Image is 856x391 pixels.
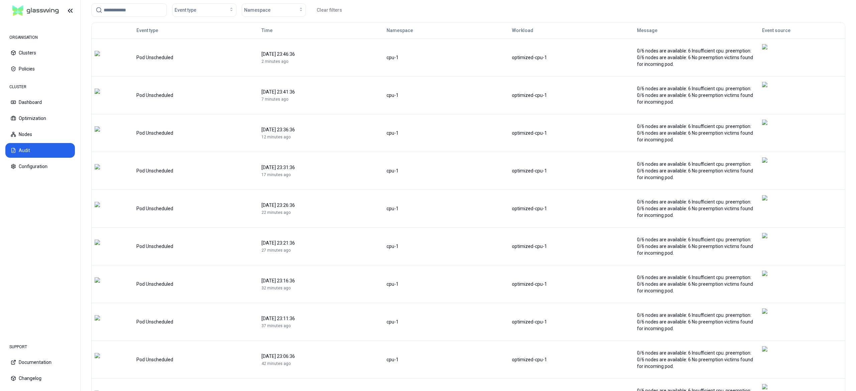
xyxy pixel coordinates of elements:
[637,47,756,68] div: 0/6 nodes are available: 6 Insufficient cpu. preemption: 0/6 nodes are available: 6 No preemption...
[261,164,381,171] div: [DATE] 23:31:36
[387,54,506,61] div: cpu-1
[637,236,756,256] div: 0/6 nodes are available: 6 Insufficient cpu. preemption: 0/6 nodes are available: 6 No preemption...
[136,92,255,99] div: Pod Unscheduled
[5,80,75,94] div: CLUSTER
[95,202,103,215] img: error
[387,356,506,363] div: cpu-1
[175,7,196,13] span: Event type
[387,243,506,250] div: cpu-1
[95,240,103,253] img: error
[261,126,381,133] div: [DATE] 23:36:36
[762,44,772,71] img: kubernetes
[5,111,75,126] button: Optimization
[5,127,75,142] button: Nodes
[5,143,75,158] button: Audit
[95,277,103,291] img: error
[95,51,103,64] img: error
[261,315,381,322] div: [DATE] 23:11:36
[762,346,772,373] img: kubernetes
[387,281,506,287] div: cpu-1
[5,159,75,174] button: Configuration
[261,248,291,253] span: 27 minutes ago
[261,286,291,290] span: 32 minutes ago
[172,3,236,17] button: Event type
[136,24,158,37] button: Event type
[637,123,756,143] div: 0/6 nodes are available: 6 Insufficient cpu. preemption: 0/6 nodes are available: 6 No preemption...
[387,130,506,136] div: cpu-1
[261,89,381,95] div: [DATE] 23:41:36
[95,315,103,329] img: error
[5,31,75,44] div: ORGANISATION
[762,24,790,37] button: Event source
[5,355,75,370] button: Documentation
[512,318,631,325] div: optimized-cpu-1
[261,51,381,57] div: [DATE] 23:46:36
[136,167,255,174] div: Pod Unscheduled
[637,199,756,219] div: 0/6 nodes are available: 6 Insufficient cpu. preemption: 0/6 nodes are available: 6 No preemption...
[762,120,772,146] img: kubernetes
[261,59,288,64] span: 2 minutes ago
[637,274,756,294] div: 0/6 nodes are available: 6 Insufficient cpu. preemption: 0/6 nodes are available: 6 No preemption...
[5,61,75,76] button: Policies
[637,312,756,332] div: 0/6 nodes are available: 6 Insufficient cpu. preemption: 0/6 nodes are available: 6 No preemption...
[387,205,506,212] div: cpu-1
[512,243,631,250] div: optimized-cpu-1
[261,361,291,366] span: 42 minutes ago
[762,82,772,109] img: kubernetes
[261,240,381,246] div: [DATE] 23:21:36
[762,157,772,184] img: kubernetes
[136,318,255,325] div: Pod Unscheduled
[95,353,103,366] img: error
[512,92,631,99] div: optimized-cpu-1
[95,164,103,177] img: error
[637,350,756,370] div: 0/6 nodes are available: 6 Insufficient cpu. preemption: 0/6 nodes are available: 6 No preemption...
[261,353,381,360] div: [DATE] 23:06:36
[387,318,506,325] div: cpu-1
[136,356,255,363] div: Pod Unscheduled
[637,161,756,181] div: 0/6 nodes are available: 6 Insufficient cpu. preemption: 0/6 nodes are available: 6 No preemption...
[261,202,381,209] div: [DATE] 23:26:36
[136,205,255,212] div: Pod Unscheduled
[244,7,271,13] span: Namespace
[261,210,291,215] span: 22 minutes ago
[261,323,291,328] span: 37 minutes ago
[512,54,631,61] div: optimized-cpu-1
[95,126,103,140] img: error
[512,130,631,136] div: optimized-cpu-1
[512,281,631,287] div: optimized-cpu-1
[5,95,75,110] button: Dashboard
[136,281,255,287] div: Pod Unscheduled
[261,172,291,177] span: 17 minutes ago
[762,233,772,260] img: kubernetes
[261,135,291,139] span: 12 minutes ago
[136,130,255,136] div: Pod Unscheduled
[261,97,288,102] span: 7 minutes ago
[512,24,533,37] button: Workload
[512,356,631,363] div: optimized-cpu-1
[762,308,772,335] img: kubernetes
[637,85,756,105] div: 0/6 nodes are available: 6 Insufficient cpu. preemption: 0/6 nodes are available: 6 No preemption...
[261,24,273,37] button: Time
[5,340,75,354] div: SUPPORT
[242,3,306,17] button: Namespace
[136,243,255,250] div: Pod Unscheduled
[387,24,413,37] button: Namespace
[387,167,506,174] div: cpu-1
[261,277,381,284] div: [DATE] 23:16:36
[136,54,255,61] div: Pod Unscheduled
[762,195,772,222] img: kubernetes
[387,92,506,99] div: cpu-1
[10,3,62,19] img: GlassWing
[637,24,657,37] button: Message
[512,205,631,212] div: optimized-cpu-1
[762,271,772,297] img: kubernetes
[512,167,631,174] div: optimized-cpu-1
[5,371,75,386] button: Changelog
[95,89,103,102] img: error
[5,45,75,60] button: Clusters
